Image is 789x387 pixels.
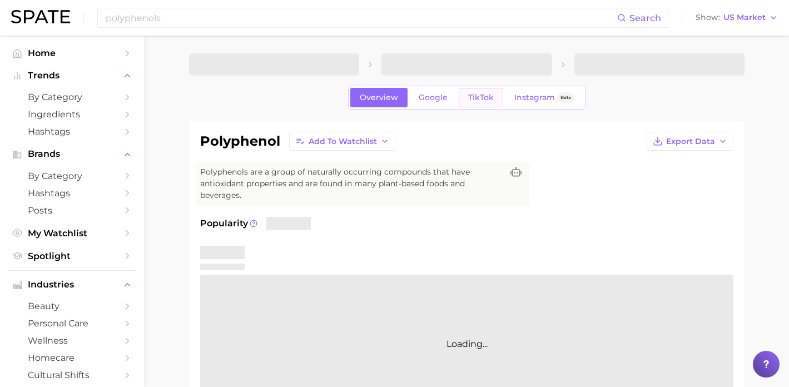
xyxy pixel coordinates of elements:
button: Export Data [647,132,733,151]
a: Ingredients [9,106,136,123]
span: Instagram [514,93,555,102]
span: Search [629,13,661,23]
a: beauty [9,297,136,315]
span: by Category [28,92,117,102]
span: Show [696,14,720,21]
span: Popularity [200,217,248,230]
a: wellness [9,332,136,349]
span: Google [419,93,448,102]
span: TikTok [468,93,494,102]
a: Posts [9,202,136,219]
span: Brands [28,149,117,159]
span: US Market [723,14,766,21]
span: Polyphenols are a group of naturally occurring compounds that have antioxidant properties and are... [200,166,503,201]
span: cultural shifts [28,370,117,380]
a: personal care [9,315,136,332]
a: Overview [350,88,408,107]
span: personal care [28,318,117,329]
span: wellness [28,335,117,346]
a: My Watchlist [9,225,136,242]
span: Ingredients [28,109,117,120]
a: Hashtags [9,185,136,202]
span: Hashtags [28,188,117,199]
span: Hashtags [28,126,117,137]
button: Trends [9,67,136,84]
button: Add to Watchlist [289,132,395,151]
button: Industries [9,276,136,293]
span: homecare [28,353,117,363]
input: Search here for a brand, industry, or ingredient [105,8,617,27]
span: Posts [28,205,117,216]
span: Export Data [666,137,715,146]
a: Spotlight [9,247,136,265]
span: by Category [28,171,117,181]
h1: polyphenol [200,135,280,148]
a: cultural shifts [9,366,136,384]
a: InstagramBeta [505,88,584,107]
a: by Category [9,88,136,106]
button: ShowUS Market [693,11,781,25]
span: Spotlight [28,251,117,261]
button: Brands [9,146,136,162]
a: Google [409,88,457,107]
span: Home [28,48,117,58]
a: by Category [9,167,136,185]
span: Industries [28,280,117,290]
span: Add to Watchlist [309,137,377,146]
a: Home [9,44,136,62]
span: My Watchlist [28,228,117,239]
span: Trends [28,71,117,81]
a: TikTok [459,88,503,107]
span: Overview [360,93,398,102]
span: beauty [28,301,117,311]
span: Beta [560,93,571,102]
a: homecare [9,349,136,366]
a: Hashtags [9,123,136,140]
img: SPATE [11,10,70,23]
